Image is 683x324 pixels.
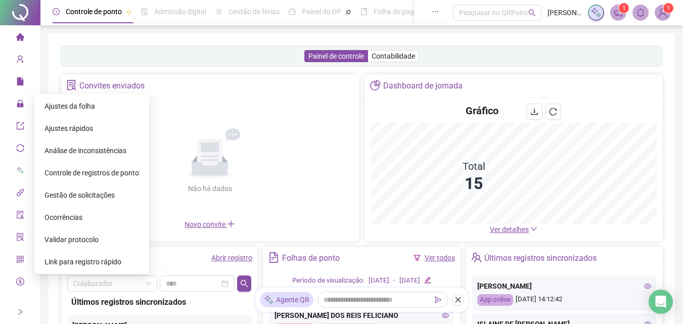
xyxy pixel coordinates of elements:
div: [PERSON_NAME] [477,281,651,292]
span: download [530,108,538,116]
span: close [454,296,462,303]
span: team [471,252,482,263]
span: eye [644,283,651,290]
span: Contabilidade [372,52,415,60]
span: pushpin [126,9,132,15]
div: Convites enviados [79,77,145,95]
a: Abrir registro [211,254,252,262]
span: send [435,296,442,303]
span: sync [16,140,24,160]
span: ellipsis [432,8,439,15]
div: Dashboard de jornada [383,77,463,95]
span: file-text [268,252,279,263]
span: Ver detalhes [490,225,529,234]
span: notification [614,8,623,17]
span: api [16,184,24,204]
span: down [530,225,537,233]
span: bell [636,8,645,17]
div: App online [477,294,513,306]
div: [DATE] [369,275,389,286]
div: Últimos registros sincronizados [71,296,247,308]
div: Não há dados [163,183,256,194]
span: clock-circle [53,8,60,15]
img: 18104 [655,5,670,20]
span: Ajustes rápidos [44,124,93,132]
sup: Atualize o seu contato no menu Meus Dados [663,3,673,13]
a: Ver detalhes down [490,225,537,234]
span: pushpin [345,9,351,15]
div: [PERSON_NAME] DOS REIS FELICIANO [275,310,448,321]
span: Análise de inconsistências [44,147,126,155]
span: pie-chart [370,80,381,90]
div: Open Intercom Messenger [649,290,673,314]
span: Gestão de férias [229,8,280,16]
span: lock [16,95,24,115]
div: Folhas de ponto [282,250,340,267]
span: reload [549,108,557,116]
sup: 1 [619,3,629,13]
span: plus [227,220,235,228]
img: sparkle-icon.fc2bf0ac1784a2077858766a79e2daf3.svg [264,295,274,305]
a: Ver todos [425,254,455,262]
span: Folha de pagamento [374,8,438,16]
span: dollar [16,273,24,293]
span: search [528,9,536,17]
span: Ajustes da folha [44,102,95,110]
img: sparkle-icon.fc2bf0ac1784a2077858766a79e2daf3.svg [590,7,602,18]
span: dashboard [289,8,296,15]
span: book [360,8,368,15]
span: user-add [16,51,24,71]
span: Controle de ponto [66,8,122,16]
div: [DATE] [399,275,420,286]
div: [DATE] 14:12:42 [477,294,651,306]
div: Agente QR [260,292,313,307]
span: filter [414,254,421,261]
span: Validar protocolo [44,236,99,244]
span: audit [16,206,24,226]
span: Controle de registros de ponto [44,169,139,177]
span: info-circle [16,295,24,315]
span: search [240,280,248,288]
span: home [16,28,24,49]
span: file-done [141,8,148,15]
span: Painel do DP [302,8,341,16]
span: solution [16,228,24,249]
span: Ocorrências [44,213,82,221]
div: Período de visualização: [292,275,365,286]
span: 1 [667,5,670,12]
span: edit [424,276,431,283]
span: Gestão de solicitações [44,191,115,199]
div: Últimos registros sincronizados [484,250,597,267]
span: solution [66,80,77,90]
span: right [17,308,24,315]
span: export [16,117,24,137]
h4: Gráfico [466,104,498,118]
span: eye [442,312,449,319]
span: [PERSON_NAME] [548,7,582,18]
div: - [393,275,395,286]
span: Admissão digital [154,8,206,16]
span: Painel de controle [308,52,364,60]
span: 1 [622,5,626,12]
span: Link para registro rápido [44,258,121,266]
span: qrcode [16,251,24,271]
span: file [16,73,24,93]
span: Novo convite [185,220,235,228]
span: sun [215,8,222,15]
